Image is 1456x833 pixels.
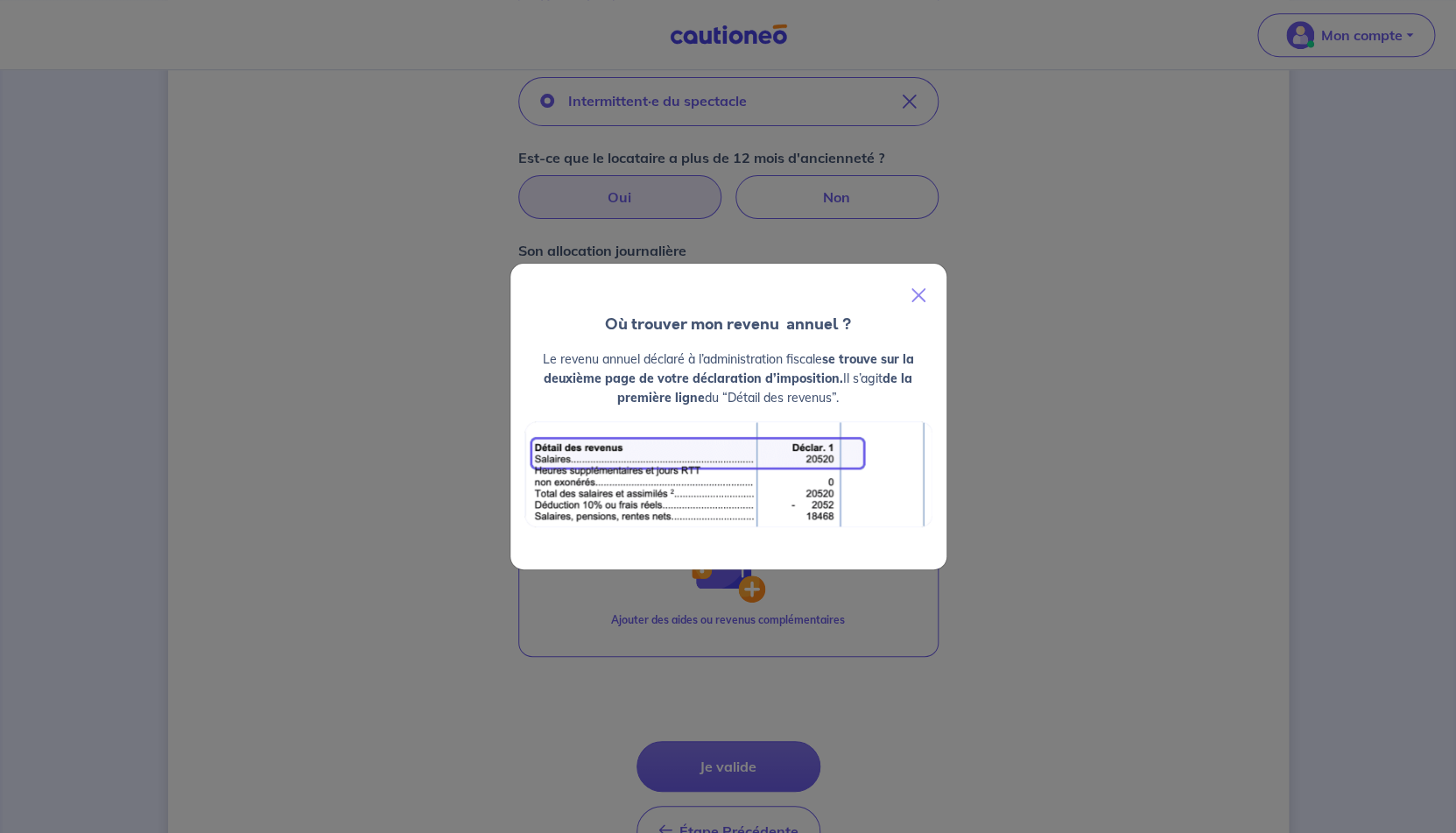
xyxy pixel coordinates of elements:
img: exemple_revenu.png [524,421,932,527]
strong: se trouve sur la deuxième page de votre déclaration d’imposition. [544,351,914,386]
button: Close [897,271,939,320]
strong: de la première ligne [617,371,912,406]
h4: Où trouver mon revenu annuel ? [510,313,946,335]
p: Le revenu annuel déclaré à l’administration fiscale Il s’agit du “Détail des revenus”. [524,349,932,407]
